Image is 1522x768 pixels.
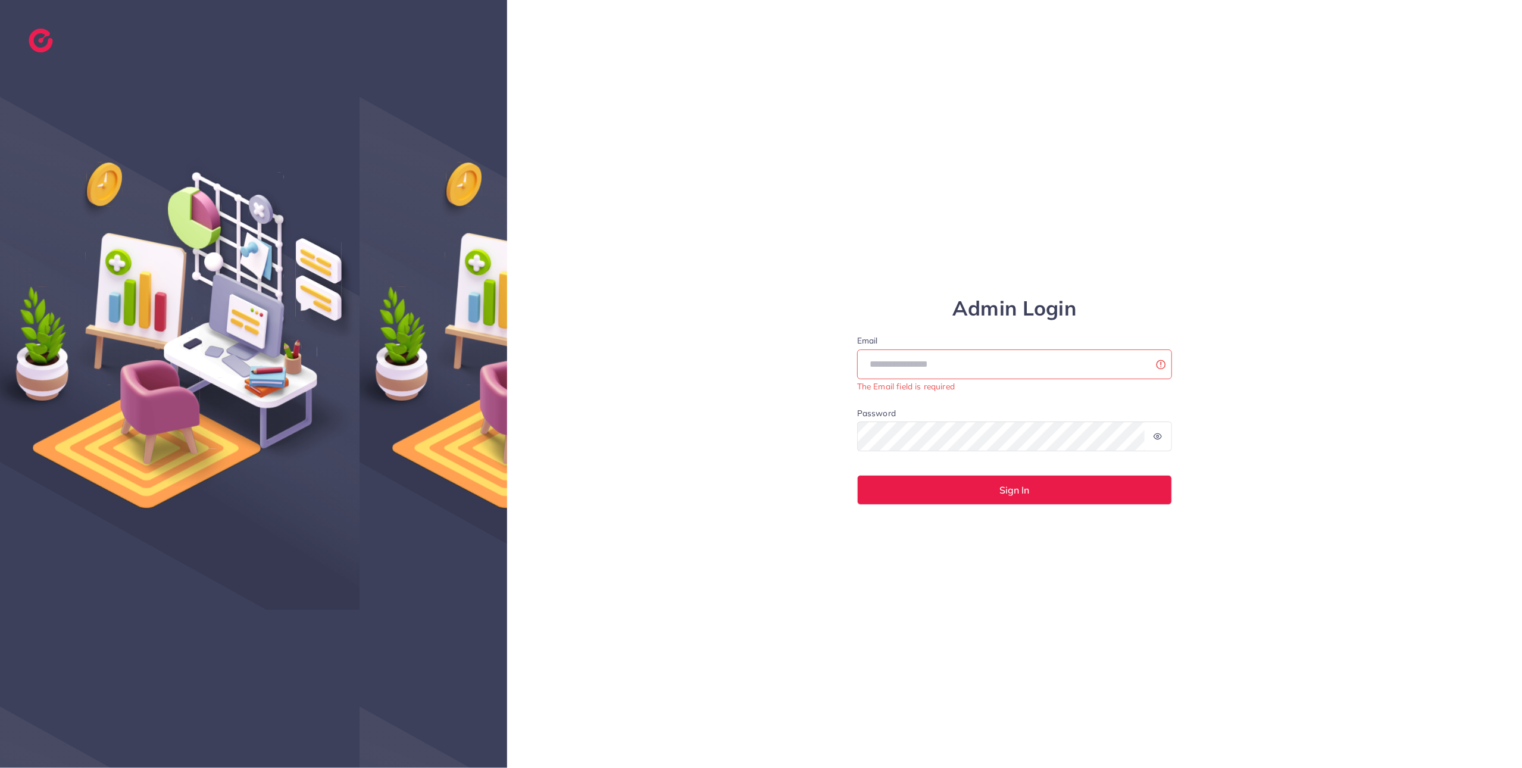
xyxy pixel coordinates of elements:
[29,29,53,52] img: logo
[857,407,896,419] label: Password
[857,475,1173,505] button: Sign In
[857,381,955,391] small: The Email field is required
[857,335,1173,346] label: Email
[857,296,1173,321] h1: Admin Login
[1000,485,1030,495] span: Sign In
